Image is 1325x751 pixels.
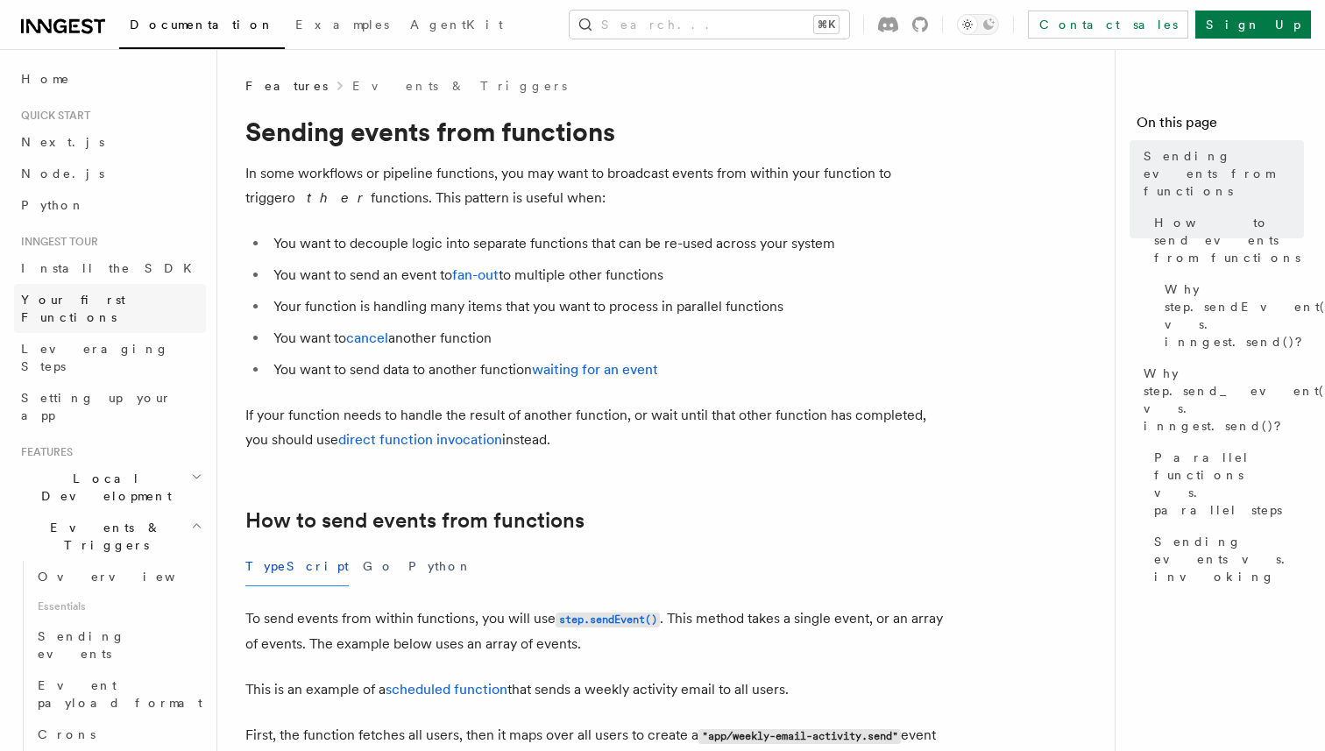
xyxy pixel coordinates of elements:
span: Documentation [130,18,274,32]
a: Next.js [14,126,206,158]
code: "app/weekly-email-activity.send" [698,729,901,744]
span: Your first Functions [21,293,125,324]
span: Sending events vs. invoking [1154,533,1304,585]
li: You want to another function [268,326,946,351]
a: Setting up your app [14,382,206,431]
p: To send events from within functions, you will use . This method takes a single event, or an arra... [245,606,946,656]
a: Contact sales [1028,11,1188,39]
span: Leveraging Steps [21,342,169,373]
a: How to send events from functions [1147,207,1304,273]
span: Setting up your app [21,391,172,422]
a: Examples [285,5,400,47]
span: Features [245,77,328,95]
kbd: ⌘K [814,16,839,33]
em: other [287,189,371,206]
span: Examples [295,18,389,32]
span: Events & Triggers [14,519,191,554]
span: Inngest tour [14,235,98,249]
button: Python [408,547,472,586]
a: How to send events from functions [245,508,585,533]
span: How to send events from functions [1154,214,1304,266]
a: Install the SDK [14,252,206,284]
a: direct function invocation [338,431,502,448]
a: Sending events from functions [1137,140,1304,207]
button: Toggle dark mode [957,14,999,35]
span: Python [21,198,85,212]
a: Crons [31,719,206,750]
span: Install the SDK [21,261,202,275]
span: Sending events from functions [1144,147,1304,200]
span: Local Development [14,470,191,505]
p: In some workflows or pipeline functions, you may want to broadcast events from within your functi... [245,161,946,210]
a: Sending events vs. invoking [1147,526,1304,592]
a: AgentKit [400,5,514,47]
a: Leveraging Steps [14,333,206,382]
li: You want to send data to another function [268,358,946,382]
span: Features [14,445,73,459]
button: Go [363,547,394,586]
button: Search...⌘K [570,11,849,39]
span: Node.js [21,166,104,181]
span: Quick start [14,109,90,123]
span: Sending events [38,629,125,661]
p: If your function needs to handle the result of another function, or wait until that other functio... [245,403,946,452]
button: TypeScript [245,547,349,586]
button: Events & Triggers [14,512,206,561]
a: Sending events [31,620,206,670]
a: cancel [346,329,388,346]
a: fan-out [452,266,499,283]
button: Local Development [14,463,206,512]
h1: Sending events from functions [245,116,946,147]
span: Essentials [31,592,206,620]
a: Events & Triggers [352,77,567,95]
a: waiting for an event [532,361,658,378]
span: Event payload format [38,678,202,710]
span: Overview [38,570,218,584]
a: Documentation [119,5,285,49]
p: This is an example of a that sends a weekly activity email to all users. [245,677,946,702]
span: Crons [38,727,96,741]
a: Parallel functions vs. parallel steps [1147,442,1304,526]
li: Your function is handling many items that you want to process in parallel functions [268,294,946,319]
span: Parallel functions vs. parallel steps [1154,449,1304,519]
span: AgentKit [410,18,503,32]
a: Sign Up [1195,11,1311,39]
a: Home [14,63,206,95]
li: You want to send an event to to multiple other functions [268,263,946,287]
code: step.sendEvent() [556,613,660,627]
a: Why step.send_event() vs. inngest.send()? [1137,358,1304,442]
a: Overview [31,561,206,592]
a: scheduled function [386,681,507,698]
a: Your first Functions [14,284,206,333]
a: Event payload format [31,670,206,719]
a: Node.js [14,158,206,189]
a: Why step.sendEvent() vs. inngest.send()? [1158,273,1304,358]
span: Home [21,70,70,88]
a: step.sendEvent() [556,610,660,627]
li: You want to decouple logic into separate functions that can be re-used across your system [268,231,946,256]
a: Python [14,189,206,221]
span: Next.js [21,135,104,149]
h4: On this page [1137,112,1304,140]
